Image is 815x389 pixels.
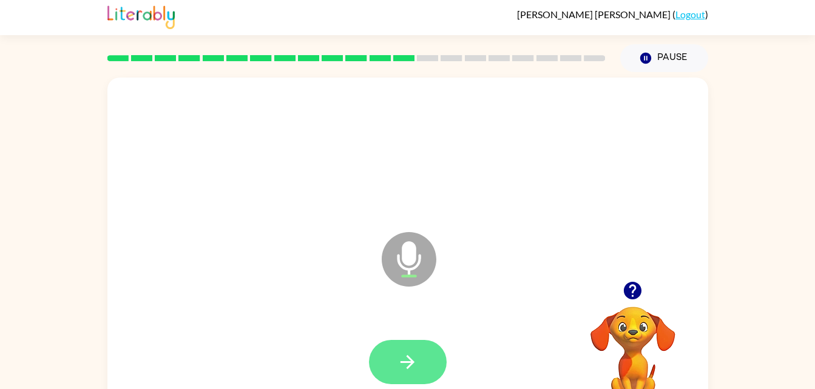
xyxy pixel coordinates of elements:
[517,8,708,20] div: ( )
[517,8,672,20] span: [PERSON_NAME] [PERSON_NAME]
[620,44,708,72] button: Pause
[107,2,175,29] img: Literably
[675,8,705,20] a: Logout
